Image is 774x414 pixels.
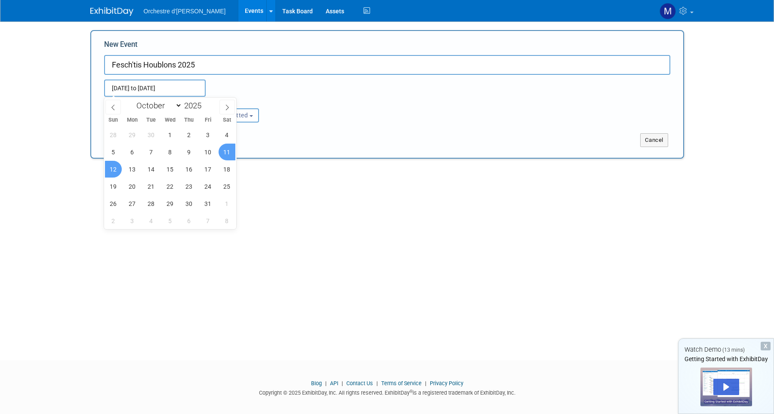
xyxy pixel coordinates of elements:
[104,117,123,123] span: Sun
[410,389,413,394] sup: ®
[162,144,179,160] span: October 8, 2025
[181,195,197,212] span: October 30, 2025
[105,144,122,160] span: October 5, 2025
[162,126,179,143] span: October 1, 2025
[181,126,197,143] span: October 2, 2025
[104,55,670,75] input: Name of Trade Show / Conference
[200,212,216,229] span: November 7, 2025
[200,144,216,160] span: October 10, 2025
[640,133,668,147] button: Cancel
[761,342,771,350] div: Dismiss
[713,379,739,395] div: Play
[105,126,122,143] span: September 28, 2025
[200,195,216,212] span: October 31, 2025
[200,97,284,108] div: Participation:
[124,161,141,178] span: October 13, 2025
[123,117,142,123] span: Mon
[339,380,345,386] span: |
[90,7,133,16] img: ExhibitDay
[142,117,160,123] span: Tue
[143,144,160,160] span: October 7, 2025
[219,126,235,143] span: October 4, 2025
[124,212,141,229] span: November 3, 2025
[330,380,338,386] a: API
[181,212,197,229] span: November 6, 2025
[143,126,160,143] span: September 30, 2025
[430,380,463,386] a: Privacy Policy
[179,117,198,123] span: Thu
[104,40,138,53] label: New Event
[219,178,235,195] span: October 25, 2025
[660,3,676,19] img: Marie-Helene Arnaud
[722,347,745,353] span: (13 mins)
[217,117,236,123] span: Sat
[423,380,429,386] span: |
[143,178,160,195] span: October 21, 2025
[219,195,235,212] span: November 1, 2025
[133,100,182,111] select: Month
[162,161,179,178] span: October 15, 2025
[200,126,216,143] span: October 3, 2025
[105,161,122,178] span: October 12, 2025
[143,195,160,212] span: October 28, 2025
[200,178,216,195] span: October 24, 2025
[678,355,774,363] div: Getting Started with ExhibitDay
[105,195,122,212] span: October 26, 2025
[104,80,206,97] input: Start Date - End Date
[219,144,235,160] span: October 11, 2025
[124,178,141,195] span: October 20, 2025
[219,212,235,229] span: November 8, 2025
[346,380,373,386] a: Contact Us
[104,97,188,108] div: Attendance / Format:
[143,161,160,178] span: October 14, 2025
[105,212,122,229] span: November 2, 2025
[181,178,197,195] span: October 23, 2025
[181,144,197,160] span: October 9, 2025
[162,178,179,195] span: October 22, 2025
[678,345,774,354] div: Watch Demo
[162,195,179,212] span: October 29, 2025
[160,117,179,123] span: Wed
[198,117,217,123] span: Fri
[144,8,226,15] span: Orchestre d'[PERSON_NAME]
[219,161,235,178] span: October 18, 2025
[181,161,197,178] span: October 16, 2025
[124,195,141,212] span: October 27, 2025
[323,380,329,386] span: |
[124,144,141,160] span: October 6, 2025
[182,101,208,110] input: Year
[124,126,141,143] span: September 29, 2025
[143,212,160,229] span: November 4, 2025
[374,380,380,386] span: |
[381,380,422,386] a: Terms of Service
[105,178,122,195] span: October 19, 2025
[311,380,322,386] a: Blog
[162,212,179,229] span: November 5, 2025
[200,161,216,178] span: October 17, 2025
